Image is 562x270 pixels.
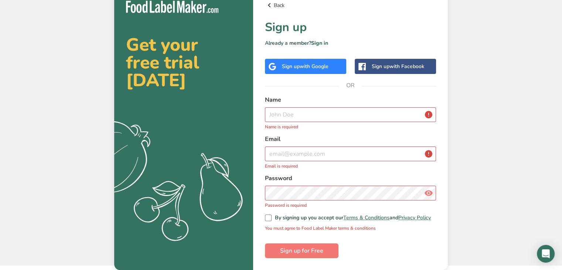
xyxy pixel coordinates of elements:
[265,146,436,161] input: email@example.com
[265,39,436,47] p: Already a member?
[343,214,389,221] a: Terms & Conditions
[340,74,362,97] span: OR
[265,1,436,10] a: Back
[282,63,328,70] div: Sign up
[372,63,424,70] div: Sign up
[265,243,338,258] button: Sign up for Free
[265,202,436,209] p: Password is required
[265,225,436,232] p: You must agree to Food Label Maker terms & conditions
[265,95,436,104] label: Name
[280,246,323,255] span: Sign up for Free
[300,63,328,70] span: with Google
[272,215,431,221] span: By signing up you accept our and
[389,63,424,70] span: with Facebook
[265,163,436,169] p: Email is required
[311,40,328,47] a: Sign in
[126,1,218,13] img: Food Label Maker
[126,36,241,89] h2: Get your free trial [DATE]
[265,124,436,130] p: Name is required
[265,107,436,122] input: John Doe
[265,18,436,36] h1: Sign up
[537,245,555,263] div: Open Intercom Messenger
[265,174,436,183] label: Password
[265,135,436,144] label: Email
[398,214,431,221] a: Privacy Policy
